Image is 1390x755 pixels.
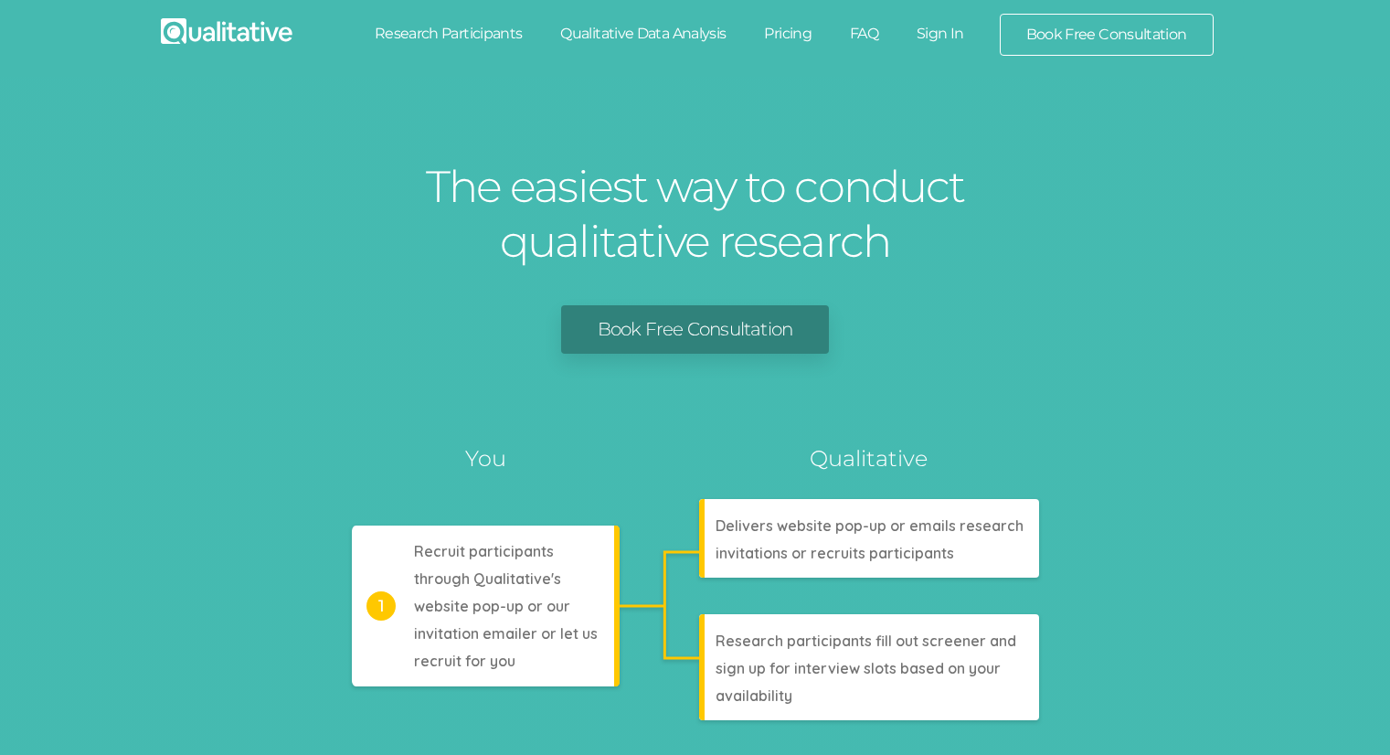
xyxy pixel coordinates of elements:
tspan: You [465,445,506,472]
h1: The easiest way to conduct qualitative research [421,159,970,269]
a: Book Free Consultation [561,305,829,354]
tspan: Qualitative [810,445,928,472]
tspan: website pop-up or our [414,597,570,615]
tspan: through Qualitative's [414,569,561,588]
tspan: Recruit participants [414,542,554,560]
a: Pricing [745,14,831,54]
a: Book Free Consultation [1001,15,1213,55]
a: Research Participants [355,14,542,54]
tspan: Research participants fill out screener and [716,632,1016,650]
tspan: 1 [377,596,384,616]
tspan: sign up for interview slots based on your [716,659,1001,677]
a: Sign In [897,14,983,54]
tspan: Delivers website pop-up or emails research [716,516,1024,535]
a: FAQ [831,14,897,54]
tspan: invitation emailer or let us [414,624,598,643]
img: Qualitative [161,18,292,44]
tspan: invitations or recruits participants [716,544,954,562]
a: Qualitative Data Analysis [541,14,745,54]
tspan: availability [716,686,792,705]
tspan: recruit for you [414,652,515,670]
